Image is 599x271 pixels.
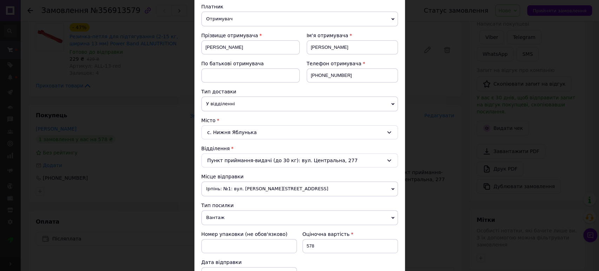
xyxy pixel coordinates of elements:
[201,231,297,238] div: Номер упаковки (не обов'язково)
[201,174,244,179] span: Місце відправки
[201,89,237,94] span: Тип доставки
[302,231,398,238] div: Оціночна вартість
[201,181,398,196] span: Ірпінь: №1: вул. [PERSON_NAME][STREET_ADDRESS]
[201,33,258,38] span: Прізвище отримувача
[307,68,398,82] input: +380
[201,145,398,152] div: Відділення
[307,33,348,38] span: Ім'я отримувача
[201,210,398,225] span: Вантаж
[201,259,297,266] div: Дата відправки
[201,12,398,26] span: Отримувач
[201,117,398,124] div: Місто
[201,153,398,167] div: Пункт приймання-видачі (до 30 кг): вул. Центральна, 277
[201,125,398,139] div: с. Нижня Яблунька
[201,203,234,208] span: Тип посилки
[201,97,398,111] span: У відділенні
[307,61,361,66] span: Телефон отримувача
[201,4,224,9] span: Платник
[201,61,264,66] span: По батькові отримувача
